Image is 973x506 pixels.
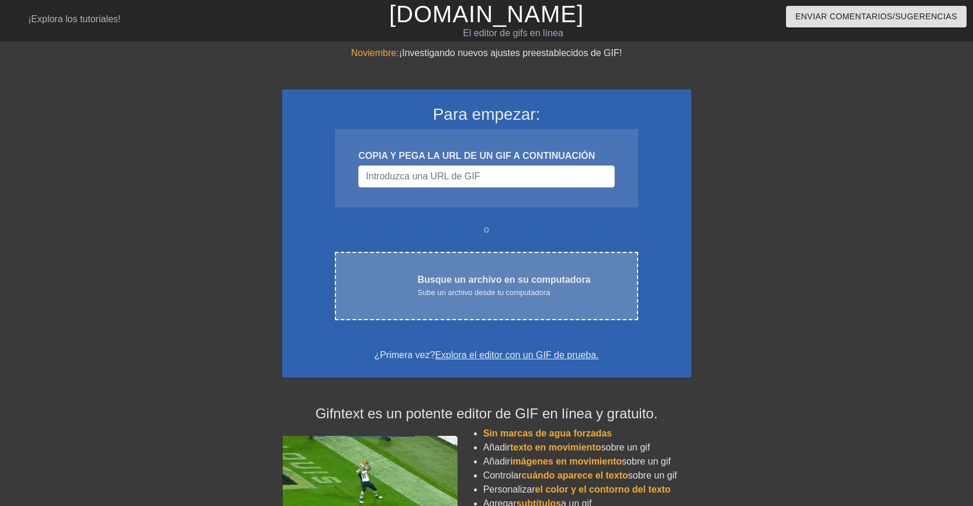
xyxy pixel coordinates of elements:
font: texto en movimiento [510,442,601,452]
font: El editor de gifs en línea [463,28,563,38]
font: el color y el contorno del texto [535,484,671,494]
font: COPIA Y PEGA LA URL DE UN GIF A CONTINUACIÓN [358,151,595,161]
font: sobre un gif [628,470,677,480]
font: Sube un archivo desde tu computadora [417,288,550,297]
font: cuándo aparece el texto [521,470,628,480]
font: Controlar [483,470,522,480]
font: Añadir [483,442,510,452]
font: Añadir [483,456,510,466]
a: Explora el editor con un GIF de prueba. [435,350,598,360]
font: Sin marcas de agua forzadas [483,428,612,438]
font: Busque un archivo en su computadora [417,275,590,285]
font: libro de menú [9,11,164,25]
font: Personalizar [483,484,535,494]
font: imágenes en movimiento [510,456,622,466]
input: Nombre de usuario [358,165,614,188]
a: ¡Explora los tutoriales! [9,11,120,29]
font: ¡Investigando nuevos ajustes preestablecidos de GIF! [399,48,622,58]
font: Noviembre: [351,48,399,58]
a: [DOMAIN_NAME] [389,1,584,27]
font: carga en la nube [387,274,676,295]
button: Enviar comentarios/sugerencias [786,6,967,27]
font: Gifntext es un potente editor de GIF en línea y gratuito. [316,406,658,421]
font: Enviar comentarios/sugerencias [795,12,957,21]
font: o [484,224,489,234]
font: Para empezar: [433,105,541,123]
font: sobre un gif [601,442,650,452]
font: sobre un gif [622,456,671,466]
font: ¡Explora los tutoriales! [28,14,120,24]
font: ¿Primera vez? [374,350,435,360]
